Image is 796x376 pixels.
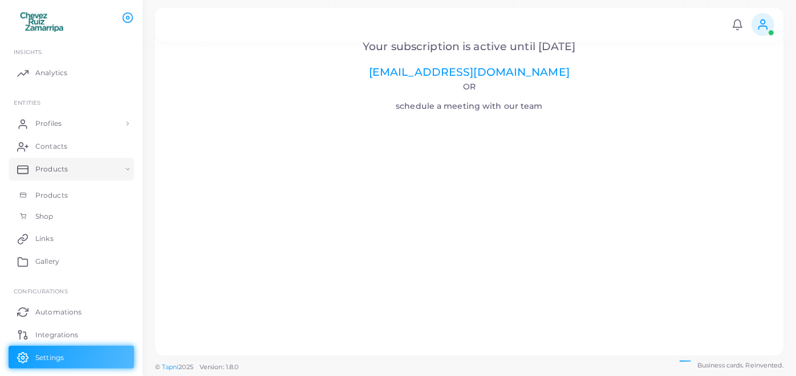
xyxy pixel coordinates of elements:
a: Integrations [9,323,134,346]
a: Shop [9,206,134,227]
a: Tapni [162,363,179,371]
a: Products [9,158,134,181]
span: Shop [35,211,53,222]
span: Version: 1.8.0 [200,363,239,371]
span: Automations [35,307,82,317]
span: Configurations [14,288,68,295]
span: Analytics [35,68,67,78]
span: INSIGHTS [14,48,42,55]
span: Links [35,234,54,244]
a: Links [9,227,134,250]
h4: schedule a meeting with our team [171,82,768,111]
span: ENTITIES [14,99,40,106]
span: Products [35,164,68,174]
img: logo [10,11,74,32]
span: Gallery [35,256,59,267]
span: Integrations [35,330,78,340]
span: Products [35,190,68,201]
span: 2025 [178,362,193,372]
a: [EMAIL_ADDRESS][DOMAIN_NAME] [369,66,570,79]
iframe: Select a Date & Time - Calendly [171,115,768,340]
span: Or [463,81,476,92]
span: Settings [35,353,64,363]
a: Products [9,185,134,206]
span: Business cards. Reinvented. [697,361,783,370]
a: Contacts [9,135,134,158]
span: Contacts [35,141,67,152]
span: © [155,362,238,372]
a: Profiles [9,112,134,135]
a: Analytics [9,62,134,84]
a: Gallery [9,250,134,273]
a: Automations [9,300,134,323]
a: Settings [9,346,134,369]
span: Profiles [35,118,62,129]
